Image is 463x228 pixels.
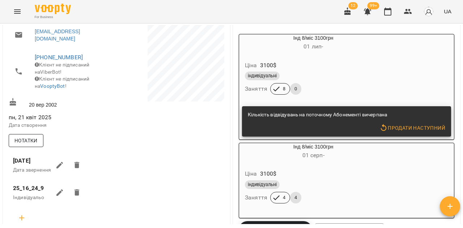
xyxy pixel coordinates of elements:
[9,134,43,147] button: Нотатки
[35,15,71,20] span: For Business
[245,193,267,203] h6: Заняття
[35,54,83,61] a: [PHONE_NUMBER]
[279,86,290,92] span: 8
[9,113,115,122] span: пн, 21 квіт 2025
[245,84,267,94] h6: Заняття
[368,2,379,9] span: 99+
[245,60,257,70] h6: Ціна
[239,34,387,103] button: Інд 8/міс 3100грн01 лип- Ціна3100$індивідуальніЗаняття80
[279,194,290,201] span: 4
[13,156,30,165] label: [DATE]
[441,5,454,18] button: UA
[377,121,448,134] button: Продати наступний
[424,7,434,17] img: avatar_s.png
[260,61,277,70] p: 3100 $
[13,184,44,193] label: 25_16_24_9
[7,96,116,110] div: 20 вер 2002
[245,181,280,188] span: індивідуальні
[239,34,387,52] div: Інд 8/міс 3100грн
[35,28,109,42] a: [EMAIL_ADDRESS][DOMAIN_NAME]
[239,143,387,160] div: Інд 8/міс 3100грн
[14,136,38,145] span: Нотатки
[248,108,387,121] div: Кількість відвідувань на поточному Абонементі вичерпана
[290,86,301,92] span: 0
[9,122,115,129] p: Дата створення
[260,169,277,178] p: 3100 $
[13,167,51,173] span: Дата звернення
[40,83,65,89] a: VooptyBot
[9,3,26,20] button: Menu
[379,124,445,132] span: Продати наступний
[35,76,89,89] span: Клієнт не підписаний на !
[348,2,358,9] span: 12
[302,152,324,159] span: 01 серп -
[290,194,301,201] span: 4
[13,194,44,200] span: Індивідуальо
[245,169,257,179] h6: Ціна
[444,8,451,15] span: UA
[245,73,280,79] span: індивідуальні
[35,4,71,14] img: Voopty Logo
[239,143,387,212] button: Інд 8/міс 3100грн01 серп- Ціна3100$індивідуальніЗаняття44
[303,43,323,50] span: 01 лип -
[35,62,89,75] span: Клієнт не підписаний на ViberBot!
